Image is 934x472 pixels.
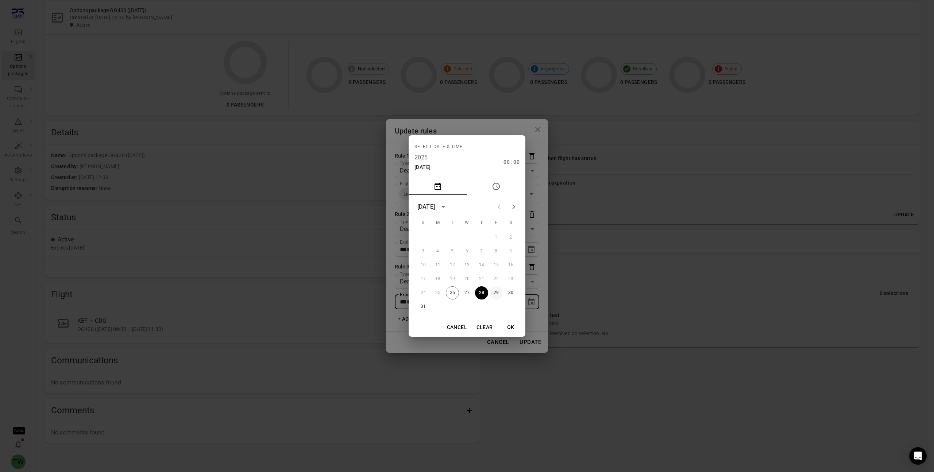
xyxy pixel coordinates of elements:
button: 31 [417,300,430,313]
button: Cancel [444,321,470,334]
span: Tuesday [446,216,459,230]
button: 29 [490,286,503,299]
button: [DATE] [414,163,431,172]
span: Wednesday [460,216,474,230]
button: OK [499,321,522,334]
div: Open Intercom Messenger [909,447,927,465]
button: 26 [446,286,459,299]
div: [DATE] [417,202,435,211]
span: Saturday [504,216,517,230]
span: Sunday [417,216,430,230]
span: Thursday [475,216,488,230]
span: Monday [431,216,444,230]
span: : [510,158,512,167]
button: 30 [504,286,517,299]
button: pick date [409,178,467,195]
button: Next month [506,200,521,214]
button: 00 [503,158,510,167]
button: 28 [475,286,488,299]
button: Clear [473,321,496,334]
span: Select date & time [414,141,463,153]
button: 00 [513,158,520,167]
button: calendar view is open, switch to year view [437,201,449,213]
span: Friday [490,216,503,230]
button: pick time [467,178,525,195]
button: 27 [460,286,474,299]
button: 2025 [414,152,428,163]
